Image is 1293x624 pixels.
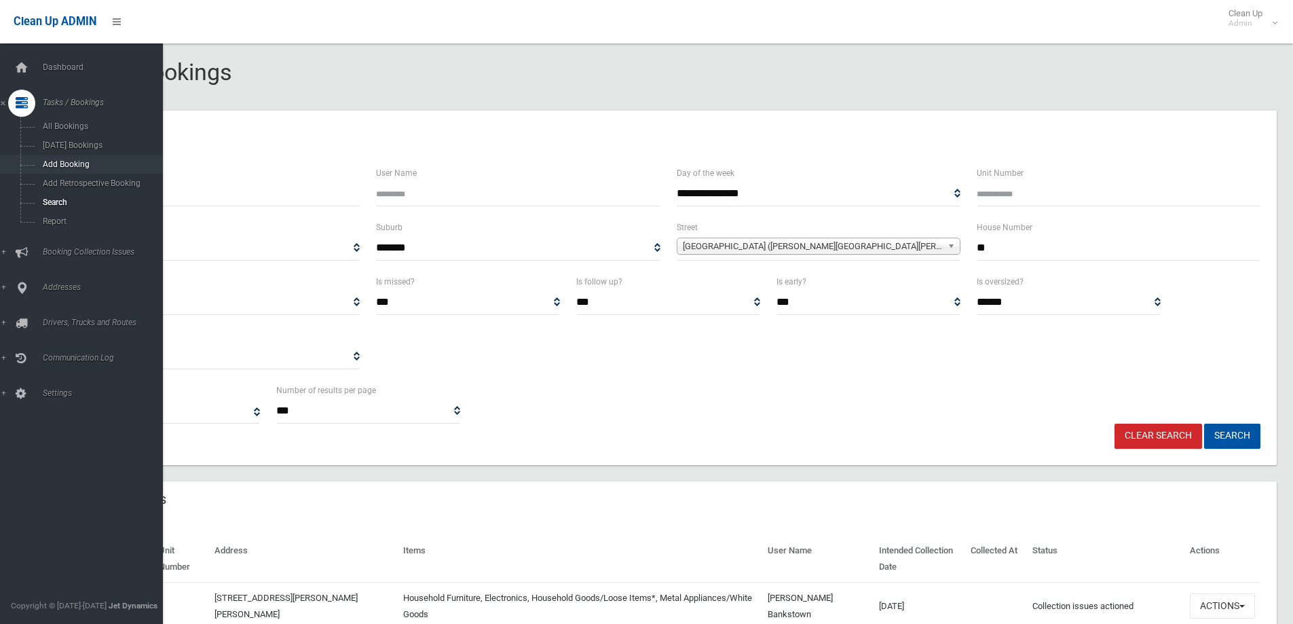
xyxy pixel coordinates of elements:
th: Actions [1184,536,1260,583]
small: Admin [1229,18,1262,29]
span: Addresses [39,282,173,292]
label: User Name [376,166,417,181]
span: All Bookings [39,122,162,131]
span: Copyright © [DATE]-[DATE] [11,601,107,610]
label: Is oversized? [977,274,1024,289]
th: Address [209,536,398,583]
span: Communication Log [39,353,173,363]
a: Clear Search [1114,424,1202,449]
span: Clean Up [1222,8,1276,29]
label: Is early? [776,274,806,289]
span: Add Retrospective Booking [39,179,162,188]
th: Collected At [965,536,1027,583]
span: Add Booking [39,160,162,169]
label: Unit Number [977,166,1024,181]
label: House Number [977,220,1032,235]
span: Clean Up ADMIN [14,15,96,28]
span: Settings [39,388,173,398]
th: Unit Number [153,536,209,583]
span: Booking Collection Issues [39,247,173,257]
span: Report [39,217,162,226]
th: Items [398,536,762,583]
label: Suburb [376,220,402,235]
button: Actions [1190,593,1255,619]
th: Intended Collection Date [874,536,965,583]
span: Dashboard [39,62,173,72]
label: Street [677,220,698,235]
label: Is follow up? [576,274,622,289]
span: [GEOGRAPHIC_DATA] ([PERSON_NAME][GEOGRAPHIC_DATA][PERSON_NAME]) [683,238,942,255]
th: Status [1027,536,1184,583]
label: Is missed? [376,274,415,289]
a: [STREET_ADDRESS][PERSON_NAME][PERSON_NAME] [214,593,358,619]
label: Number of results per page [276,383,376,398]
span: Tasks / Bookings [39,98,173,107]
strong: Jet Dynamics [109,601,157,610]
label: Day of the week [677,166,734,181]
th: User Name [762,536,874,583]
span: Search [39,198,162,207]
span: Drivers, Trucks and Routes [39,318,173,327]
span: [DATE] Bookings [39,141,162,150]
button: Search [1204,424,1260,449]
